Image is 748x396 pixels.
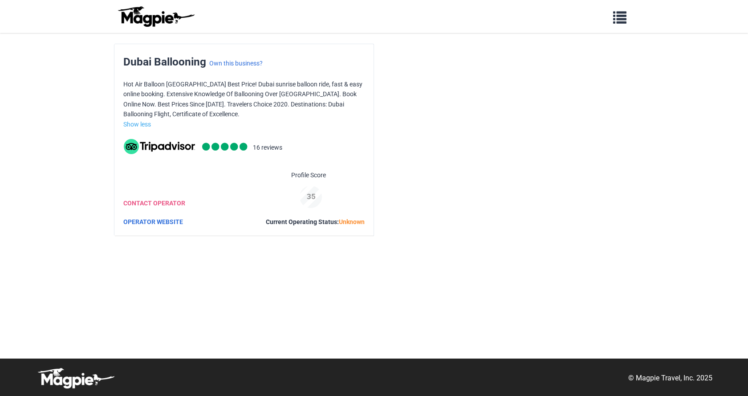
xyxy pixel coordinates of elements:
[253,143,282,154] li: 16 reviews
[36,367,116,389] img: logo-white-d94fa1abed81b67a048b3d0f0ab5b955.png
[123,55,206,68] span: Dubai Ballooning
[124,139,195,154] img: tripadvisor_background-ebb97188f8c6c657a79ad20e0caa6051.svg
[209,60,263,67] a: Own this business?
[123,218,183,225] a: OPERATOR WEBSITE
[123,121,151,128] a: Show less
[116,6,196,27] img: logo-ab69f6fb50320c5b225c76a69d11143b.png
[266,217,365,227] div: Current Operating Status:
[339,218,365,225] span: Unknown
[291,170,326,180] span: Profile Score
[123,200,185,207] a: CONTACT OPERATOR
[628,372,712,384] p: © Magpie Travel, Inc. 2025
[296,191,326,203] div: 35
[123,79,365,119] div: Hot Air Balloon [GEOGRAPHIC_DATA] Best Price! Dubai sunrise balloon ride, fast & easy online book...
